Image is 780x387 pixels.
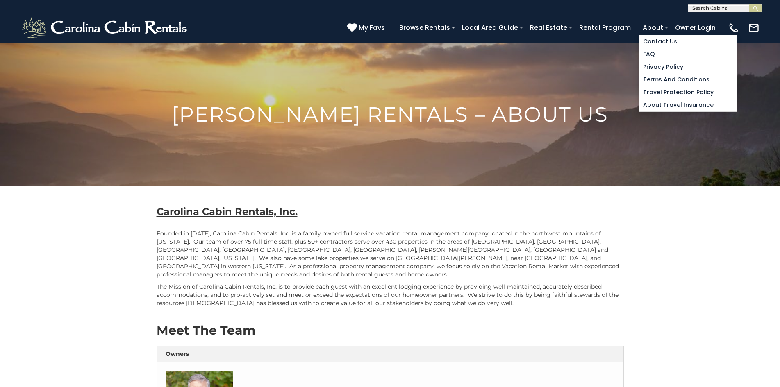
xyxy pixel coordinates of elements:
a: Real Estate [526,20,571,35]
a: Terms and Conditions [639,73,737,86]
a: Rental Program [575,20,635,35]
a: My Favs [347,23,387,33]
a: Contact Us [639,35,737,48]
span: My Favs [359,23,385,33]
a: FAQ [639,48,737,61]
a: About Travel Insurance [639,99,737,111]
img: White-1-2.png [20,16,191,40]
a: About [639,20,667,35]
a: Browse Rentals [395,20,454,35]
a: Travel Protection Policy [639,86,737,99]
strong: Meet The Team [157,323,255,338]
a: Local Area Guide [458,20,522,35]
b: Carolina Cabin Rentals, Inc. [157,206,298,217]
img: mail-regular-white.png [748,22,760,34]
strong: Owners [166,350,189,358]
a: Privacy Policy [639,61,737,73]
a: Owner Login [671,20,720,35]
img: phone-regular-white.png [728,22,739,34]
p: The Mission of Carolina Cabin Rentals, Inc. is to provide each guest with an excellent lodging ex... [157,283,624,307]
p: Founded in [DATE], Carolina Cabin Rentals, Inc. is a family owned full service vacation rental ma... [157,229,624,278]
